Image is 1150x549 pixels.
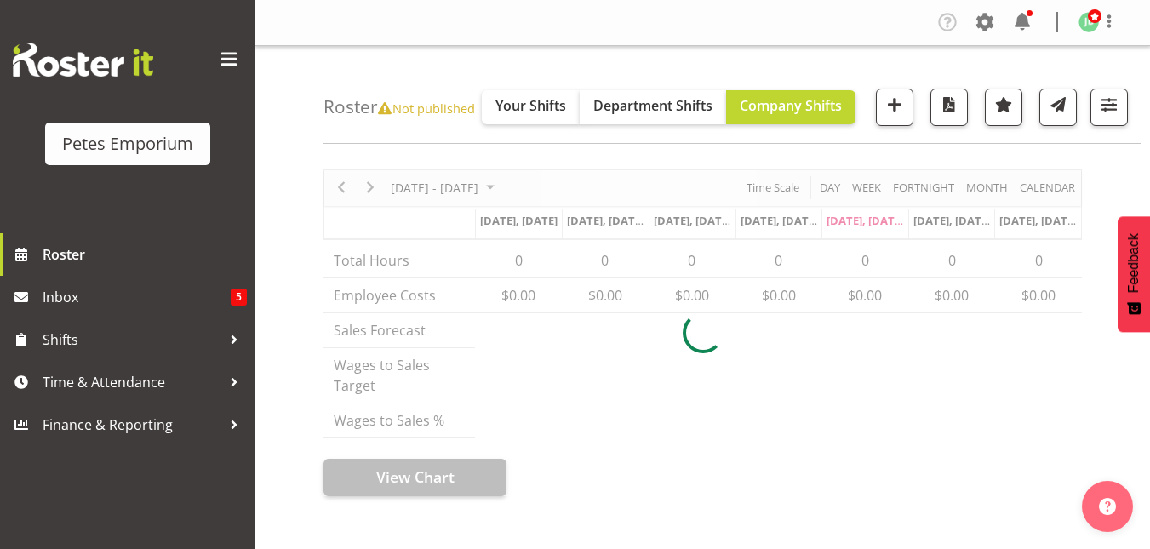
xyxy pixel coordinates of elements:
[482,90,580,124] button: Your Shifts
[985,89,1022,126] button: Highlight an important date within the roster.
[1118,216,1150,332] button: Feedback - Show survey
[62,131,193,157] div: Petes Emporium
[1039,89,1077,126] button: Send a list of all shifts for the selected filtered period to all rostered employees.
[43,284,231,310] span: Inbox
[876,89,913,126] button: Add a new shift
[1078,12,1099,32] img: jodine-bunn132.jpg
[1090,89,1128,126] button: Filter Shifts
[593,96,712,115] span: Department Shifts
[231,289,247,306] span: 5
[43,369,221,395] span: Time & Attendance
[740,96,842,115] span: Company Shifts
[13,43,153,77] img: Rosterit website logo
[726,90,855,124] button: Company Shifts
[580,90,726,124] button: Department Shifts
[1126,233,1141,293] span: Feedback
[495,96,566,115] span: Your Shifts
[378,100,474,117] span: Not published
[43,327,221,352] span: Shifts
[43,412,221,437] span: Finance & Reporting
[43,242,247,267] span: Roster
[1099,498,1116,515] img: help-xxl-2.png
[323,97,474,117] h4: Roster
[930,89,968,126] button: Download a PDF of the roster according to the set date range.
